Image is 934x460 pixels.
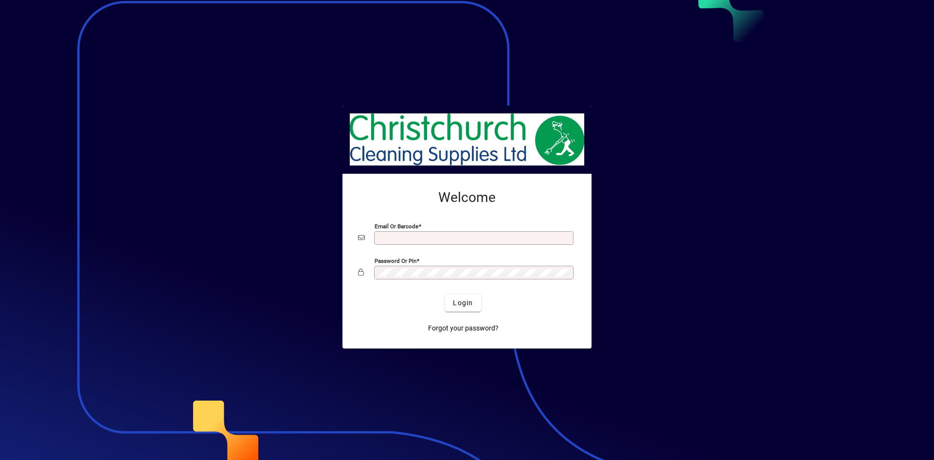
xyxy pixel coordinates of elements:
[428,323,499,333] span: Forgot your password?
[358,189,576,206] h2: Welcome
[453,298,473,308] span: Login
[375,258,416,264] mat-label: Password or Pin
[375,223,418,230] mat-label: Email or Barcode
[424,319,503,337] a: Forgot your password?
[445,294,481,312] button: Login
